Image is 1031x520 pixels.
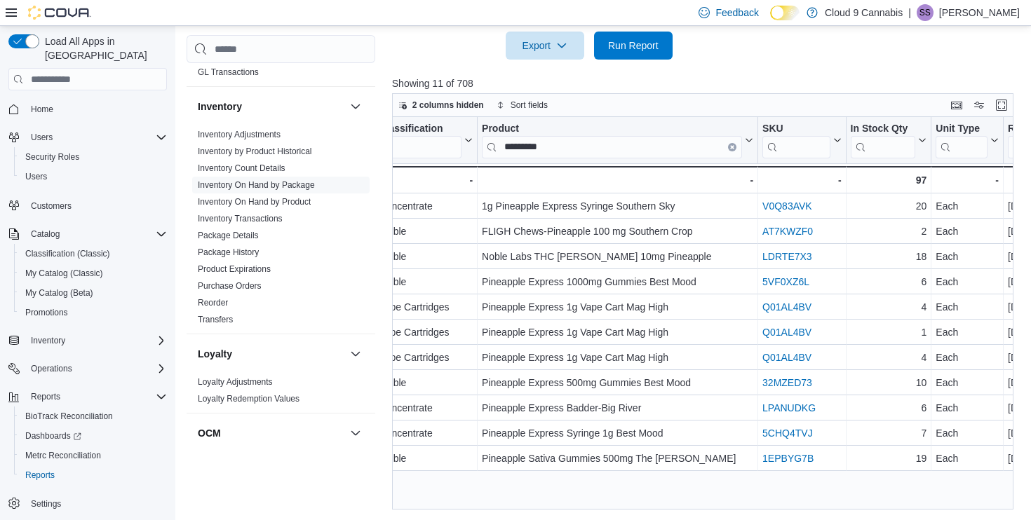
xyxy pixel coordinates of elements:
[20,265,167,282] span: My Catalog (Classic)
[762,427,813,439] a: 5CHQ4TVJ
[762,377,812,388] a: 32MZED73
[482,123,753,158] button: ProductClear input
[850,248,926,265] div: 18
[31,335,65,346] span: Inventory
[482,324,753,341] div: Pineapple Express 1g Vape Cart Mag High
[20,467,167,484] span: Reports
[728,143,736,151] button: Clear input
[198,231,259,240] a: Package Details
[25,101,59,118] a: Home
[198,146,312,156] a: Inventory by Product Historical
[25,388,66,405] button: Reports
[379,299,473,315] div: Vape Cartridges
[379,172,473,189] div: -
[379,399,473,416] div: Concentrate
[20,408,167,425] span: BioTrack Reconciliation
[850,349,926,366] div: 4
[347,345,364,362] button: Loyalty
[20,408,119,425] a: BioTrack Reconciliation
[825,4,903,21] p: Cloud 9 Cannabis
[936,450,999,467] div: Each
[850,123,915,136] div: In Stock Qty
[3,224,173,244] button: Catalog
[379,123,461,136] div: Classification
[762,226,813,237] a: AT7KWZF0
[25,268,103,279] span: My Catalog (Classic)
[482,299,753,315] div: Pineapple Express 1g Vape Cart Mag High
[20,149,167,165] span: Security Roles
[20,304,167,321] span: Promotions
[25,226,167,242] span: Catalog
[14,303,173,322] button: Promotions
[198,197,311,207] a: Inventory On Hand by Product
[198,377,273,387] a: Loyalty Adjustments
[25,307,68,318] span: Promotions
[850,299,926,315] div: 4
[936,123,988,136] div: Unit Type
[198,163,285,173] a: Inventory Count Details
[506,32,584,60] button: Export
[198,180,315,190] a: Inventory On Hand by Package
[514,32,576,60] span: Export
[936,123,988,158] div: Unit Type
[25,196,167,214] span: Customers
[379,273,473,290] div: Edible
[31,363,72,374] span: Operations
[379,349,473,366] div: Vape Cartridges
[482,223,753,240] div: FLIGH Chews-Pineapple 100 mg Southern Crop
[28,6,91,20] img: Cova
[31,228,60,240] span: Catalog
[25,332,71,349] button: Inventory
[198,347,232,361] h3: Loyalty
[14,465,173,485] button: Reports
[762,352,811,363] a: Q01AL4BV
[14,244,173,264] button: Classification (Classic)
[850,374,926,391] div: 10
[491,97,553,114] button: Sort fields
[25,495,67,512] a: Settings
[762,327,811,338] a: Q01AL4BV
[762,123,830,158] div: SKU URL
[31,132,53,143] span: Users
[850,324,926,341] div: 1
[187,374,375,413] div: Loyalty
[198,130,281,139] a: Inventory Adjustments
[20,427,167,444] span: Dashboards
[936,349,999,366] div: Each
[379,123,473,158] button: Classification
[482,172,753,189] div: -
[3,493,173,514] button: Settings
[25,495,167,512] span: Settings
[936,123,999,158] button: Unit Type
[482,374,753,391] div: Pineapple Express 500mg Gummies Best Mood
[25,129,58,146] button: Users
[25,198,77,214] a: Customers
[392,76,1020,90] p: Showing 11 of 708
[198,100,344,114] button: Inventory
[20,245,167,262] span: Classification (Classic)
[25,332,167,349] span: Inventory
[25,388,167,405] span: Reports
[3,195,173,215] button: Customers
[3,359,173,378] button: Operations
[762,402,816,413] a: LPANUDKG
[919,4,931,21] span: SS
[198,426,344,440] button: OCM
[20,149,85,165] a: Security Roles
[770,6,800,20] input: Dark Mode
[482,123,742,158] div: Product
[25,248,110,259] span: Classification (Classic)
[20,285,99,301] a: My Catalog (Beta)
[25,360,167,377] span: Operations
[936,324,999,341] div: Each
[936,273,999,290] div: Each
[939,4,1020,21] p: [PERSON_NAME]
[936,172,999,189] div: -
[3,99,173,119] button: Home
[14,167,173,186] button: Users
[14,406,173,426] button: BioTrack Reconciliation
[482,248,753,265] div: Noble Labs THC [PERSON_NAME] 10mg Pineapple
[20,168,53,185] a: Users
[379,324,473,341] div: Vape Cartridges
[936,198,999,214] div: Each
